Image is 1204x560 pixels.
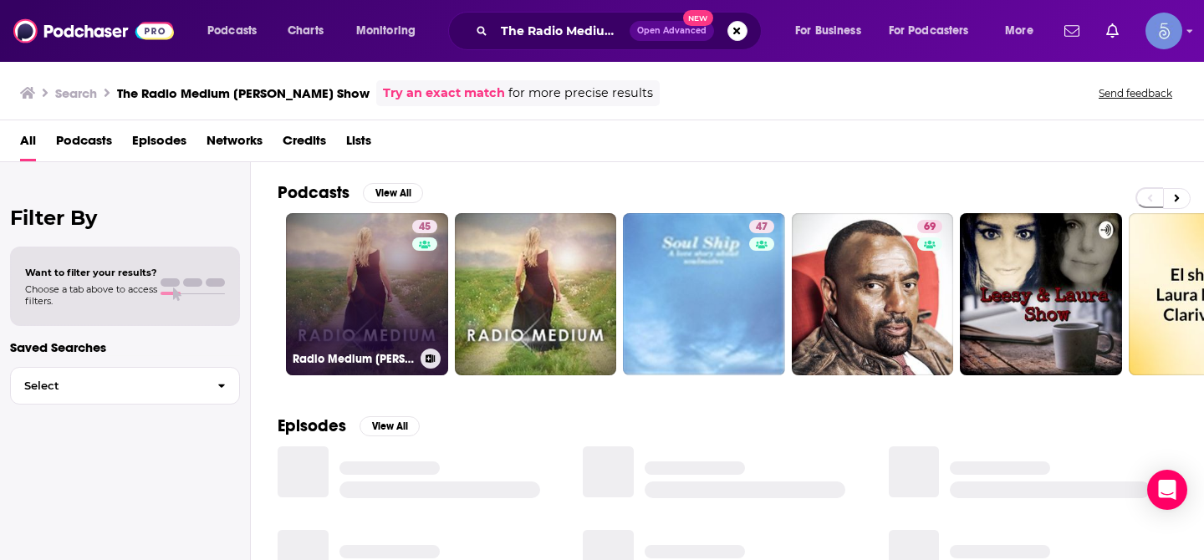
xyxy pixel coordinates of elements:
[10,339,240,355] p: Saved Searches
[356,19,416,43] span: Monitoring
[278,415,346,436] h2: Episodes
[756,219,768,236] span: 47
[924,219,936,236] span: 69
[1145,13,1182,49] span: Logged in as Spiral5-G1
[25,267,157,278] span: Want to filter your results?
[278,182,349,203] h2: Podcasts
[683,10,713,26] span: New
[630,21,714,41] button: Open AdvancedNew
[293,352,414,366] h3: Radio Medium [PERSON_NAME]
[360,416,420,436] button: View All
[464,12,778,50] div: Search podcasts, credits, & more...
[917,220,942,233] a: 69
[749,220,774,233] a: 47
[1094,86,1177,100] button: Send feedback
[344,18,437,44] button: open menu
[792,213,954,375] a: 69
[889,19,969,43] span: For Podcasters
[11,380,204,391] span: Select
[637,27,707,35] span: Open Advanced
[132,127,186,161] a: Episodes
[10,206,240,230] h2: Filter By
[10,367,240,405] button: Select
[196,18,278,44] button: open menu
[288,19,324,43] span: Charts
[508,84,653,103] span: for more precise results
[878,18,993,44] button: open menu
[286,213,448,375] a: 45Radio Medium [PERSON_NAME]
[346,127,371,161] a: Lists
[795,19,861,43] span: For Business
[56,127,112,161] a: Podcasts
[993,18,1054,44] button: open menu
[1005,19,1033,43] span: More
[383,84,505,103] a: Try an exact match
[13,15,174,47] img: Podchaser - Follow, Share and Rate Podcasts
[55,85,97,101] h3: Search
[1145,13,1182,49] button: Show profile menu
[278,415,420,436] a: EpisodesView All
[283,127,326,161] a: Credits
[207,127,263,161] a: Networks
[1145,13,1182,49] img: User Profile
[623,213,785,375] a: 47
[278,182,423,203] a: PodcastsView All
[117,85,370,101] h3: The Radio Medium [PERSON_NAME] Show
[1058,17,1086,45] a: Show notifications dropdown
[412,220,437,233] a: 45
[20,127,36,161] a: All
[494,18,630,44] input: Search podcasts, credits, & more...
[783,18,882,44] button: open menu
[277,18,334,44] a: Charts
[1147,470,1187,510] div: Open Intercom Messenger
[363,183,423,203] button: View All
[207,19,257,43] span: Podcasts
[419,219,431,236] span: 45
[1099,17,1125,45] a: Show notifications dropdown
[25,283,157,307] span: Choose a tab above to access filters.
